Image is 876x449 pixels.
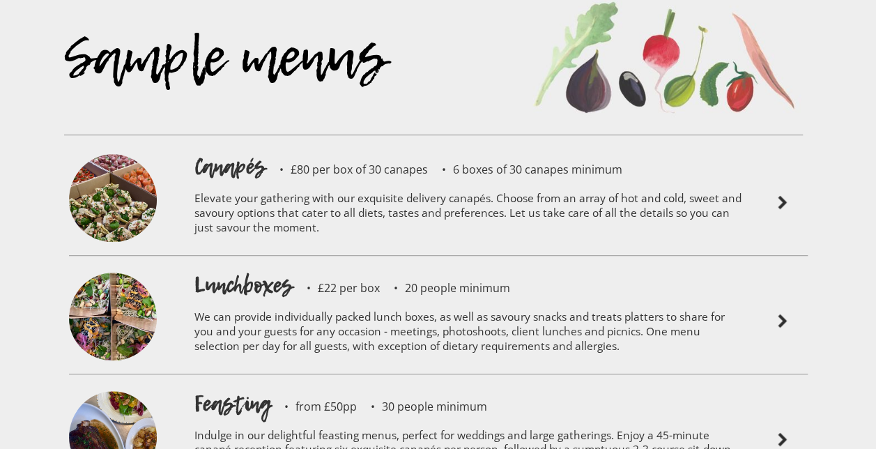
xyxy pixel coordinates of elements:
div: Sample menus [64,50,518,135]
p: £80 per box of 30 canapes [266,164,428,175]
p: from £50pp [270,401,357,412]
p: 6 boxes of 30 canapes minimum [428,164,622,175]
p: 20 people minimum [380,282,510,294]
p: Elevate your gathering with our exquisite delivery canapés. Choose from an array of hot and cold,... [194,182,745,248]
p: £22 per box [293,282,380,294]
h1: Feasting [194,388,270,419]
h1: Lunchboxes [194,270,293,300]
p: 30 people minimum [357,401,487,412]
p: We can provide individually packed lunch boxes, as well as savoury snacks and treats platters to ... [194,300,745,367]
